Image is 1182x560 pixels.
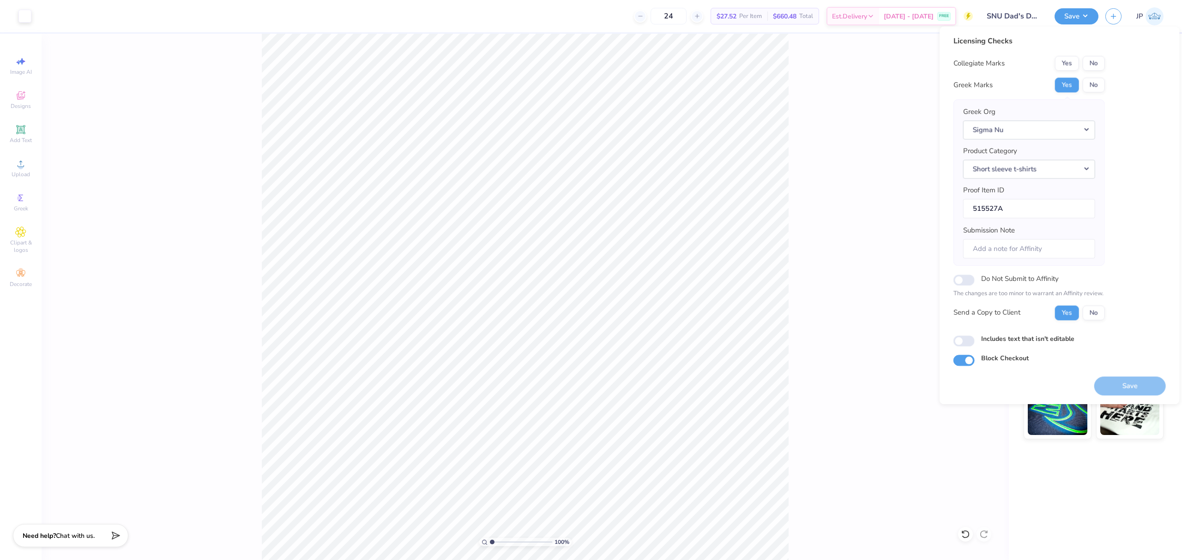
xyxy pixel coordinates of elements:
[981,273,1059,285] label: Do Not Submit to Affinity
[939,13,949,19] span: FREE
[963,146,1017,156] label: Product Category
[10,280,32,288] span: Decorate
[799,12,813,21] span: Total
[953,289,1105,298] p: The changes are too minor to warrant an Affinity review.
[963,185,1004,196] label: Proof Item ID
[717,12,736,21] span: $27.52
[1028,389,1087,435] img: Glow in the Dark Ink
[980,7,1048,25] input: Untitled Design
[963,239,1095,259] input: Add a note for Affinity
[1136,11,1143,22] span: JP
[884,12,934,21] span: [DATE] - [DATE]
[963,160,1095,179] button: Short sleeve t-shirts
[981,334,1074,344] label: Includes text that isn't editable
[10,137,32,144] span: Add Text
[5,239,37,254] span: Clipart & logos
[953,80,993,90] div: Greek Marks
[555,538,569,546] span: 100 %
[953,36,1105,47] div: Licensing Checks
[953,308,1020,318] div: Send a Copy to Client
[10,68,32,76] span: Image AI
[14,205,28,212] span: Greek
[1055,305,1079,320] button: Yes
[1146,7,1164,25] img: John Paul Torres
[963,225,1015,236] label: Submission Note
[56,531,95,540] span: Chat with us.
[1083,305,1105,320] button: No
[1055,56,1079,71] button: Yes
[739,12,762,21] span: Per Item
[1055,8,1098,24] button: Save
[981,353,1029,363] label: Block Checkout
[12,171,30,178] span: Upload
[773,12,796,21] span: $660.48
[23,531,56,540] strong: Need help?
[11,102,31,110] span: Designs
[1136,7,1164,25] a: JP
[832,12,867,21] span: Est. Delivery
[1055,77,1079,92] button: Yes
[1083,56,1105,71] button: No
[953,58,1005,69] div: Collegiate Marks
[963,107,995,117] label: Greek Org
[963,120,1095,139] button: Sigma Nu
[1083,77,1105,92] button: No
[1100,389,1160,435] img: Water based Ink
[651,8,687,24] input: – –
